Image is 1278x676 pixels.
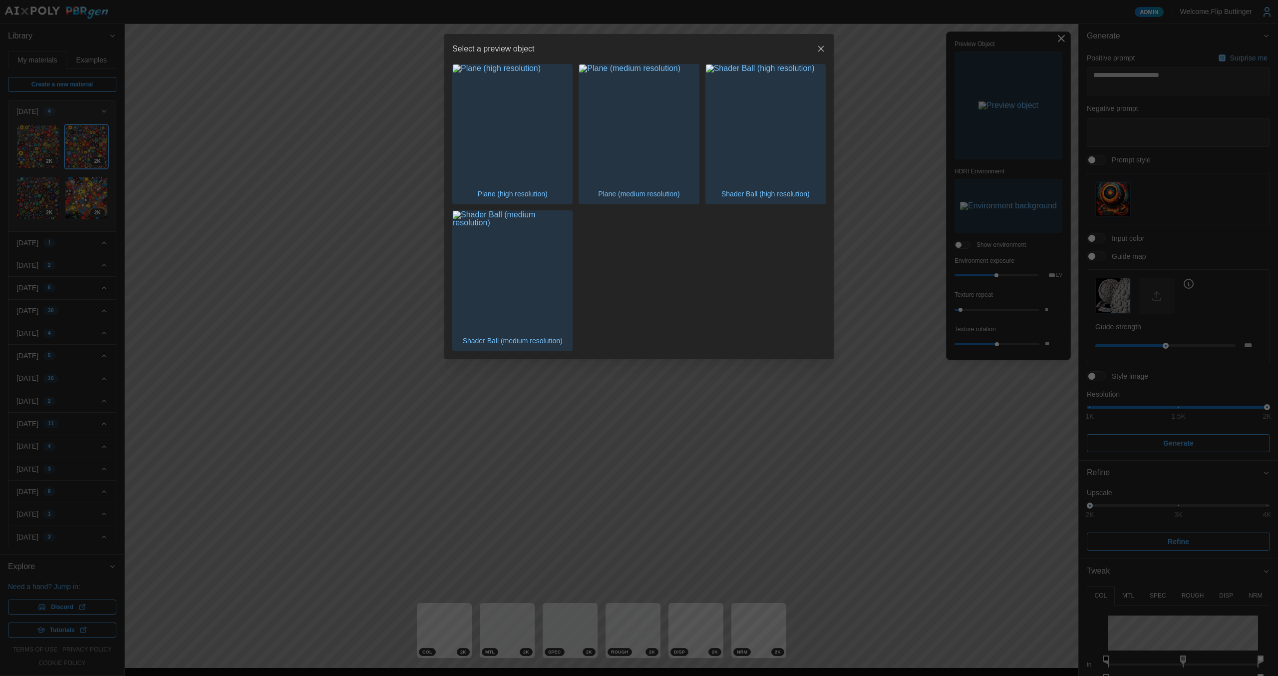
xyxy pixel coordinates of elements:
button: Plane (high resolution)Plane (high resolution) [452,64,573,205]
p: Shader Ball (medium resolution) [458,331,568,351]
p: Plane (high resolution) [473,184,553,204]
button: Shader Ball (medium resolution)Shader Ball (medium resolution) [452,210,573,351]
img: Shader Ball (high resolution) [706,64,825,184]
p: Plane (medium resolution) [593,184,684,204]
button: Plane (medium resolution)Plane (medium resolution) [579,64,699,205]
p: Shader Ball (high resolution) [716,184,815,204]
img: Plane (medium resolution) [579,64,698,184]
h2: Select a preview object [452,45,535,53]
img: Shader Ball (medium resolution) [453,211,572,330]
button: Shader Ball (high resolution)Shader Ball (high resolution) [705,64,826,205]
img: Plane (high resolution) [453,64,572,184]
